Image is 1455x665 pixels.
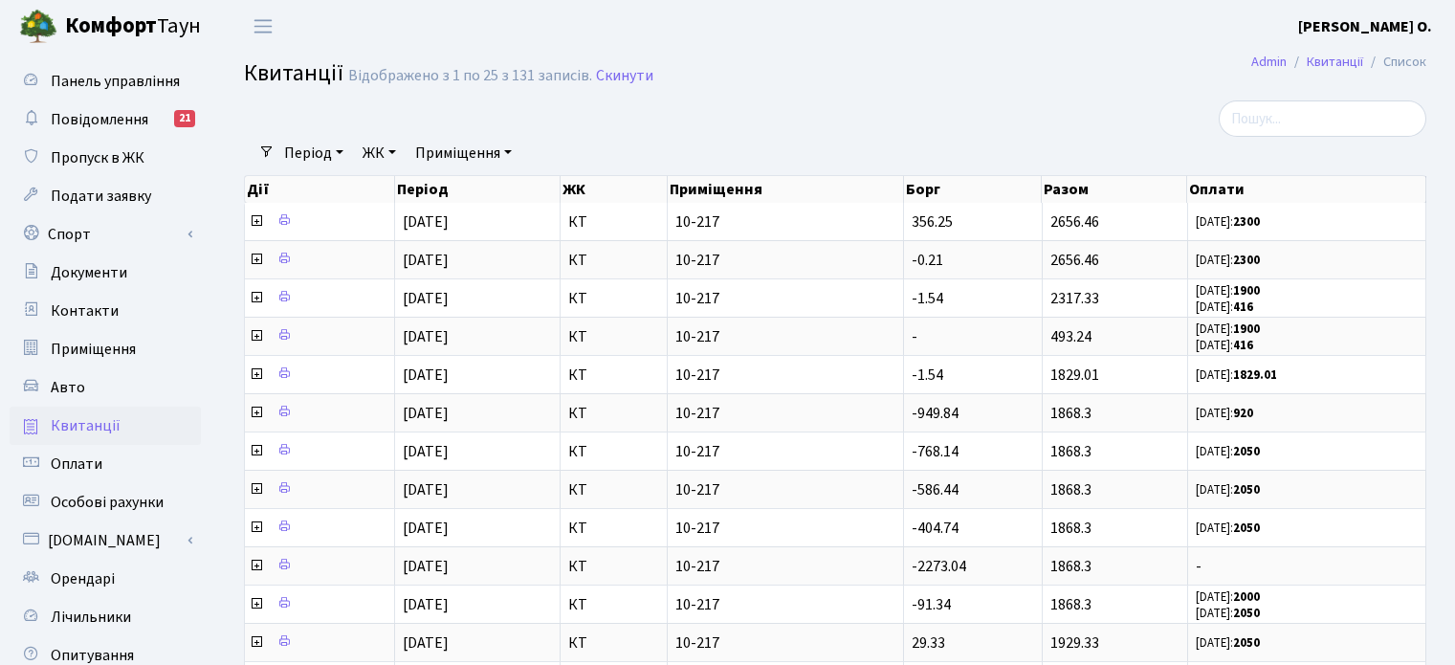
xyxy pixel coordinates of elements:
[403,326,449,347] span: [DATE]
[568,635,658,651] span: КТ
[10,368,201,407] a: Авто
[568,253,658,268] span: КТ
[1196,481,1260,499] small: [DATE]:
[675,329,896,344] span: 10-217
[596,67,653,85] a: Скинути
[1050,518,1091,539] span: 1868.3
[1196,443,1260,460] small: [DATE]:
[10,483,201,521] a: Особові рахунки
[1307,52,1363,72] a: Квитанції
[1196,321,1260,338] small: [DATE]:
[568,291,658,306] span: КТ
[1050,326,1091,347] span: 493.24
[568,559,658,574] span: КТ
[1050,594,1091,615] span: 1868.3
[1196,588,1260,606] small: [DATE]:
[10,407,201,445] a: Квитанції
[403,594,449,615] span: [DATE]
[403,250,449,271] span: [DATE]
[1196,605,1260,622] small: [DATE]:
[10,62,201,100] a: Панель управління
[1233,405,1253,422] b: 920
[1233,481,1260,499] b: 2050
[568,367,658,383] span: КТ
[568,482,658,498] span: КТ
[51,415,121,436] span: Квитанції
[355,137,404,169] a: ЖК
[65,11,157,41] b: Комфорт
[403,288,449,309] span: [DATE]
[912,632,945,654] span: 29.33
[1187,176,1425,203] th: Оплати
[51,262,127,283] span: Документи
[1363,52,1426,73] li: Список
[1050,479,1091,500] span: 1868.3
[675,444,896,459] span: 10-217
[1050,441,1091,462] span: 1868.3
[10,100,201,139] a: Повідомлення21
[51,492,164,513] span: Особові рахунки
[1050,250,1099,271] span: 2656.46
[912,479,959,500] span: -586.44
[568,597,658,612] span: КТ
[1196,559,1418,574] span: -
[408,137,519,169] a: Приміщення
[10,330,201,368] a: Приміщення
[912,288,943,309] span: -1.54
[1196,634,1260,652] small: [DATE]:
[1233,337,1253,354] b: 416
[912,441,959,462] span: -768.14
[1233,366,1277,384] b: 1829.01
[403,518,449,539] span: [DATE]
[1050,288,1099,309] span: 2317.33
[10,292,201,330] a: Контакти
[675,521,896,536] span: 10-217
[51,186,151,207] span: Подати заявку
[10,560,201,598] a: Орендарі
[1196,337,1253,354] small: [DATE]:
[1233,588,1260,606] b: 2000
[675,214,896,230] span: 10-217
[568,521,658,536] span: КТ
[568,214,658,230] span: КТ
[10,177,201,215] a: Подати заявку
[1050,632,1099,654] span: 1929.33
[568,406,658,421] span: КТ
[675,597,896,612] span: 10-217
[10,598,201,636] a: Лічильники
[174,110,195,127] div: 21
[403,632,449,654] span: [DATE]
[912,250,943,271] span: -0.21
[51,339,136,360] span: Приміщення
[675,635,896,651] span: 10-217
[568,329,658,344] span: КТ
[51,607,131,628] span: Лічильники
[912,556,966,577] span: -2273.04
[1233,634,1260,652] b: 2050
[675,406,896,421] span: 10-217
[675,291,896,306] span: 10-217
[245,176,395,203] th: Дії
[912,403,959,424] span: -949.84
[51,147,144,168] span: Пропуск в ЖК
[403,556,449,577] span: [DATE]
[19,8,57,46] img: logo.png
[912,518,959,539] span: -404.74
[403,403,449,424] span: [DATE]
[51,109,148,130] span: Повідомлення
[10,215,201,254] a: Спорт
[1298,16,1432,37] b: [PERSON_NAME] О.
[1233,282,1260,299] b: 1900
[912,326,917,347] span: -
[1298,15,1432,38] a: [PERSON_NAME] О.
[912,594,951,615] span: -91.34
[675,482,896,498] span: 10-217
[1050,211,1099,233] span: 2656.46
[1196,299,1253,316] small: [DATE]:
[51,568,115,589] span: Орендарі
[675,559,896,574] span: 10-217
[65,11,201,43] span: Таун
[403,479,449,500] span: [DATE]
[10,445,201,483] a: Оплати
[403,441,449,462] span: [DATE]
